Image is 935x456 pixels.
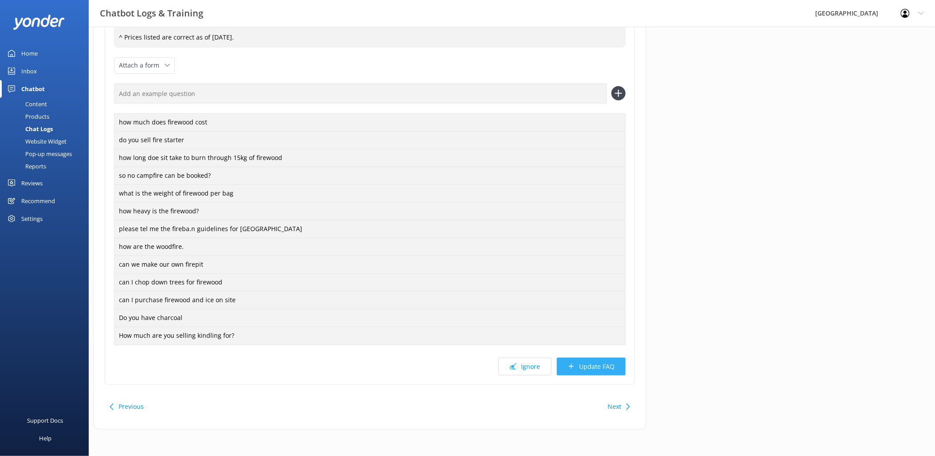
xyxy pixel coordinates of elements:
a: Website Widget [5,135,89,148]
div: Pop-up messages [5,148,72,160]
div: Chatbot [21,80,45,98]
div: Products [5,110,49,123]
button: Next [608,398,621,416]
div: Do you have charcoal [114,309,626,328]
button: Update FAQ [557,358,626,376]
button: Previous [118,398,144,416]
div: Reports [5,160,46,172]
div: How much are you selling kindling for? [114,327,626,345]
div: can I chop down trees for firewood [114,273,626,292]
div: Home [21,44,38,62]
div: Reviews [21,174,43,192]
div: how much does firewood cost [114,113,626,132]
a: Products [5,110,89,123]
h3: Chatbot Logs & Training [100,6,203,20]
div: Recommend [21,192,55,210]
a: Pop-up messages [5,148,89,160]
div: can I purchase firewood and ice on site [114,291,626,310]
div: so no campfire can be booked? [114,167,626,185]
div: what is the weight of firewood per bag [114,184,626,203]
div: can we make our own firepit [114,256,626,274]
button: Ignore [498,358,552,376]
a: Content [5,98,89,110]
div: how long doe sit take to burn through 15kg of firewood [114,149,626,168]
img: yonder-white-logo.png [13,15,64,29]
a: Reports [5,160,89,172]
div: Support Docs [28,412,63,429]
div: Inbox [21,62,37,80]
div: how are the woodfire. [114,238,626,256]
a: Chat Logs [5,123,89,135]
div: do you sell fire starter [114,131,626,150]
div: Website Widget [5,135,67,148]
span: Attach a form [119,60,165,70]
input: Add an example question [114,84,607,104]
div: how heavy is the firewood? [114,202,626,221]
div: Chat Logs [5,123,53,135]
div: Settings [21,210,43,228]
div: please tel me the fireba.n guidelines for [GEOGRAPHIC_DATA] [114,220,626,239]
div: Content [5,98,47,110]
div: Help [39,429,51,447]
